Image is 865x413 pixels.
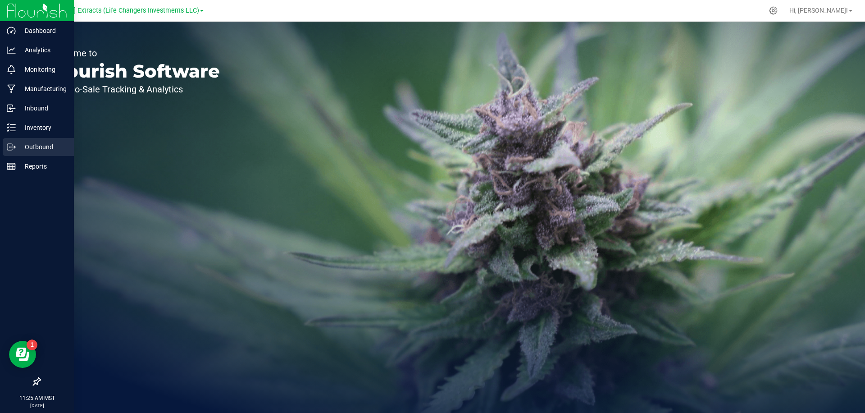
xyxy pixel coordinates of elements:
[27,340,37,350] iframe: Resource center unread badge
[9,341,36,368] iframe: Resource center
[4,402,70,409] p: [DATE]
[789,7,848,14] span: Hi, [PERSON_NAME]!
[7,84,16,93] inline-svg: Manufacturing
[16,161,70,172] p: Reports
[16,103,70,114] p: Inbound
[7,65,16,74] inline-svg: Monitoring
[49,49,220,58] p: Welcome to
[49,62,220,80] p: Flourish Software
[7,142,16,151] inline-svg: Outbound
[16,45,70,55] p: Analytics
[7,26,16,35] inline-svg: Dashboard
[7,123,16,132] inline-svg: Inventory
[7,46,16,55] inline-svg: Analytics
[16,25,70,36] p: Dashboard
[7,162,16,171] inline-svg: Reports
[16,83,70,94] p: Manufacturing
[49,85,220,94] p: Seed-to-Sale Tracking & Analytics
[16,64,70,75] p: Monitoring
[16,122,70,133] p: Inventory
[26,7,199,14] span: [PERSON_NAME] Extracts (Life Changers Investments LLC)
[16,142,70,152] p: Outbound
[768,6,779,15] div: Manage settings
[7,104,16,113] inline-svg: Inbound
[4,394,70,402] p: 11:25 AM MST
